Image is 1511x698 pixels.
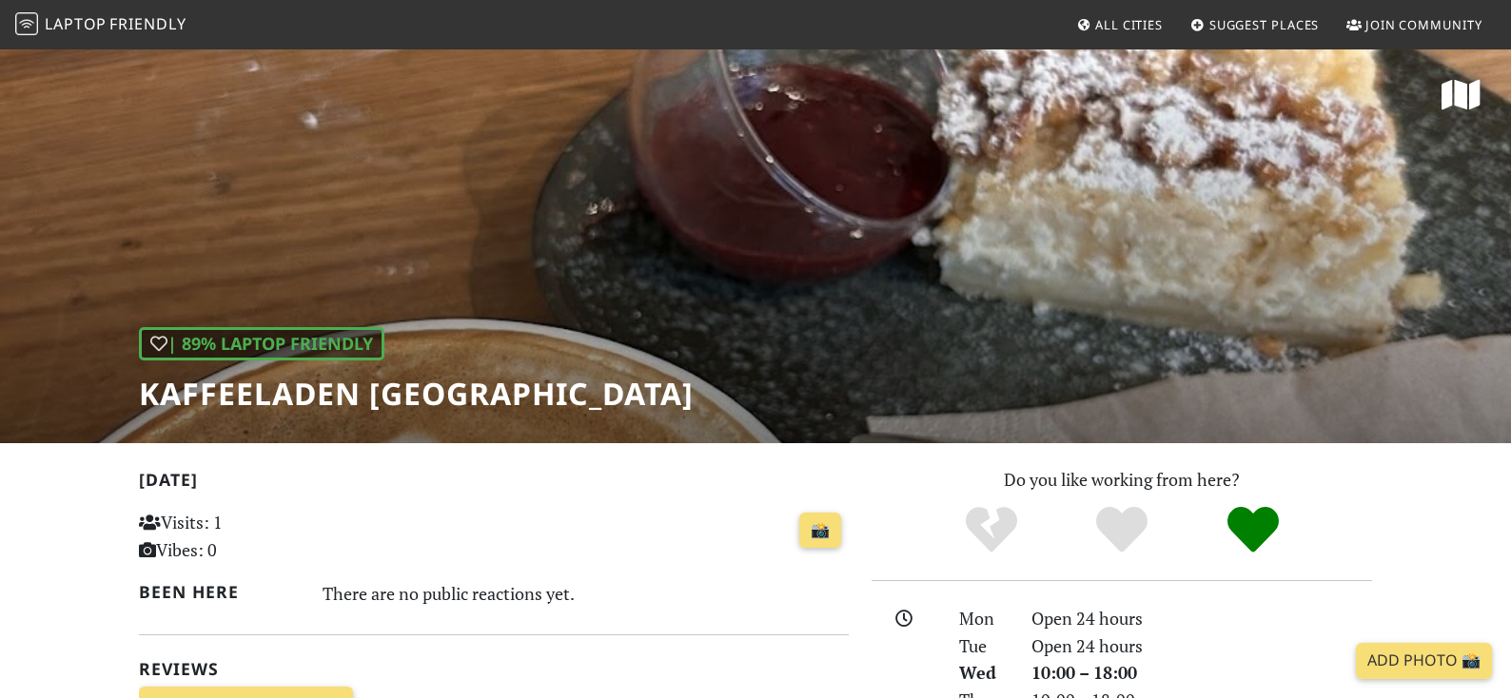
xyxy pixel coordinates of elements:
a: Add Photo 📸 [1356,643,1492,679]
a: 📸 [799,513,841,549]
div: Yes [1056,504,1187,556]
div: No [926,504,1057,556]
div: Open 24 hours [1020,605,1383,632]
div: Definitely! [1187,504,1319,556]
h2: Been here [139,582,300,602]
div: Mon [948,605,1020,632]
img: LaptopFriendly [15,12,38,35]
p: Visits: 1 Vibes: 0 [139,509,361,564]
div: 10:00 – 18:00 [1020,659,1383,687]
span: All Cities [1095,16,1163,33]
h2: [DATE] [139,470,849,497]
div: Wed [948,659,1020,687]
h2: Reviews [139,659,849,679]
span: Laptop [45,13,107,34]
a: All Cities [1069,8,1170,42]
a: LaptopFriendly LaptopFriendly [15,9,186,42]
span: Join Community [1365,16,1482,33]
a: Suggest Places [1183,8,1327,42]
p: Do you like working from here? [872,466,1372,494]
h1: Kaffeeladen [GEOGRAPHIC_DATA] [139,376,694,412]
div: Open 24 hours [1020,632,1383,660]
span: Friendly [109,13,186,34]
div: There are no public reactions yet. [323,578,850,609]
div: | 89% Laptop Friendly [139,327,384,360]
div: Tue [948,632,1020,660]
span: Suggest Places [1209,16,1320,33]
a: Join Community [1339,8,1490,42]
